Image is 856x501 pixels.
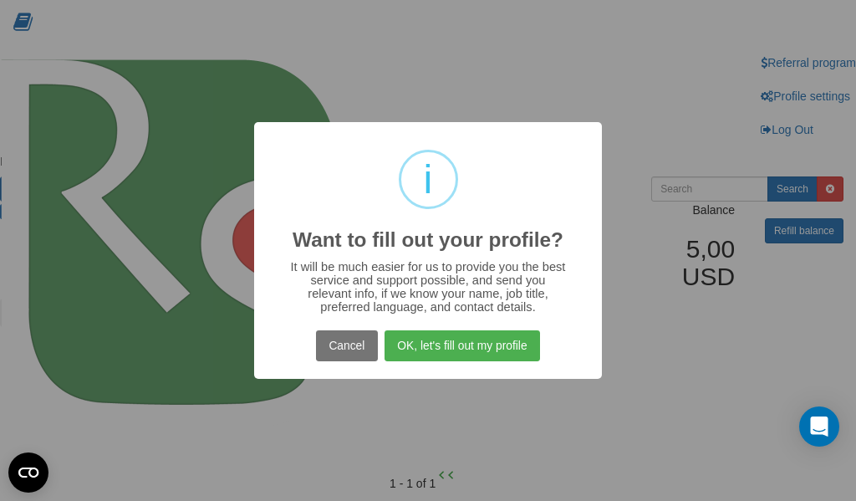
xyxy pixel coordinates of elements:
[288,260,569,314] div: It will be much easier for us to provide you the best service and support possible, and send you ...
[8,452,48,493] button: Open CMP widget
[424,152,433,207] div: i
[385,330,540,361] button: OK, let's fill out my profile
[293,229,563,252] h2: Want to fill out your profile?
[316,330,377,361] button: Cancel
[799,406,839,447] div: Open Intercom Messenger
